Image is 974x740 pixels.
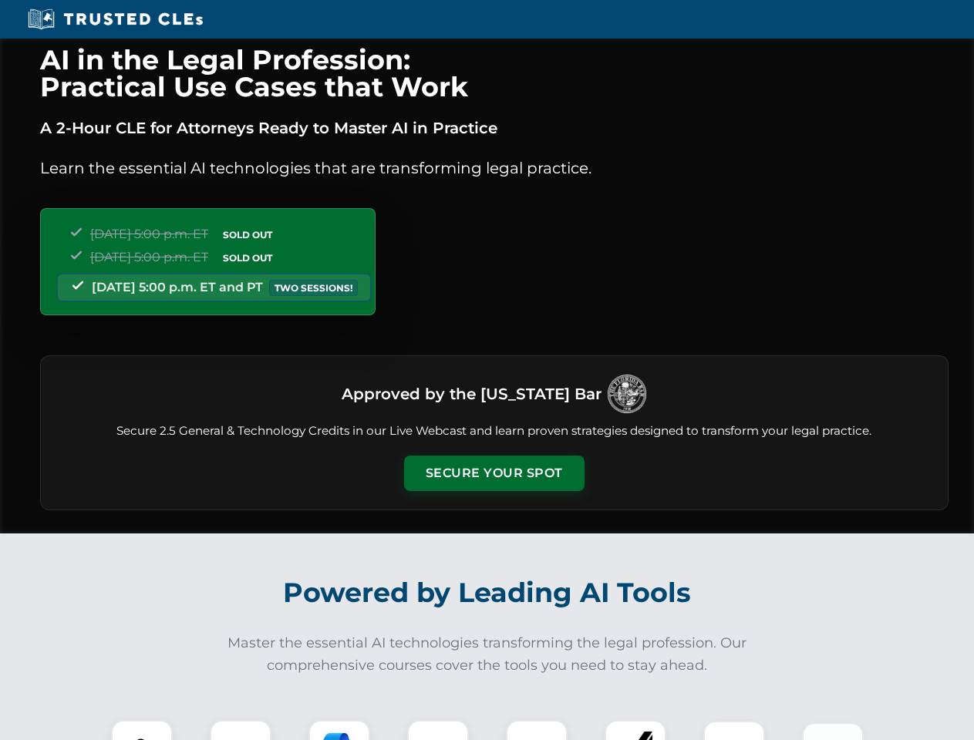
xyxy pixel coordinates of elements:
p: A 2-Hour CLE for Attorneys Ready to Master AI in Practice [40,116,949,140]
h1: AI in the Legal Profession: Practical Use Cases that Work [40,46,949,100]
img: Logo [608,375,646,413]
p: Master the essential AI technologies transforming the legal profession. Our comprehensive courses... [217,632,757,677]
span: SOLD OUT [217,227,278,243]
p: Learn the essential AI technologies that are transforming legal practice. [40,156,949,180]
span: [DATE] 5:00 p.m. ET [90,250,208,264]
h2: Powered by Leading AI Tools [60,566,915,620]
p: Secure 2.5 General & Technology Credits in our Live Webcast and learn proven strategies designed ... [59,422,929,440]
span: SOLD OUT [217,250,278,266]
span: [DATE] 5:00 p.m. ET [90,227,208,241]
img: Trusted CLEs [23,8,207,31]
button: Secure Your Spot [404,456,585,491]
h3: Approved by the [US_STATE] Bar [342,380,602,408]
